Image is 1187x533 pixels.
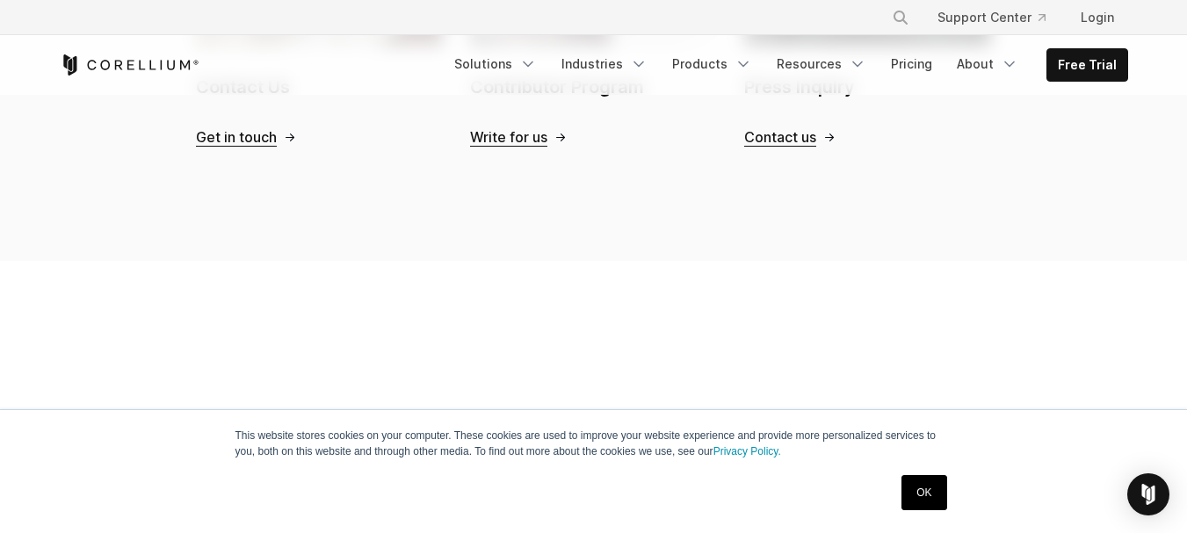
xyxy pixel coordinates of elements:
a: Resources [766,48,877,80]
a: Privacy Policy. [713,445,781,457]
span: Write for us [470,128,547,147]
a: Products [662,48,763,80]
div: Open Intercom Messenger [1127,473,1169,515]
a: Free Trial [1047,49,1127,81]
button: Search [885,2,916,33]
a: Corellium Home [60,54,199,76]
a: Support Center [923,2,1060,33]
a: About [946,48,1029,80]
a: Solutions [444,48,547,80]
div: Navigation Menu [444,48,1128,82]
a: Pricing [880,48,943,80]
a: Login [1067,2,1128,33]
div: Navigation Menu [871,2,1128,33]
span: Get in touch [196,128,277,147]
p: This website stores cookies on your computer. These cookies are used to improve your website expe... [235,428,952,459]
a: Industries [551,48,658,80]
a: OK [901,475,946,510]
span: Contact us [744,128,816,147]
